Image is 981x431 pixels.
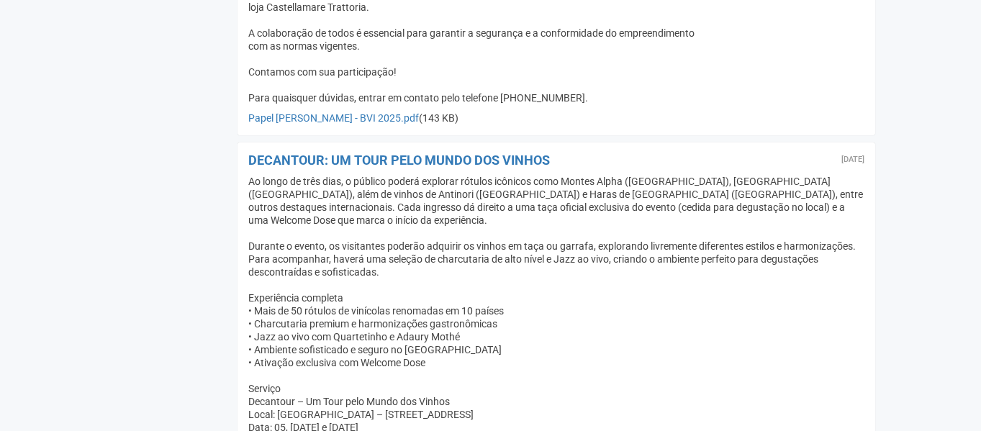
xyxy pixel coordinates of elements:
[248,112,419,124] a: Papel [PERSON_NAME] - BVI 2025.pdf
[248,153,550,168] a: DECANTOUR: UM TOUR PELO MUNDO DOS VINHOS
[248,91,865,104] div: Para quaisquer dúvidas, entrar em contato pelo telefone [PHONE_NUMBER].
[248,65,865,78] div: Contamos com sua participação!
[248,27,865,53] div: A colaboração de todos é essencial para garantir a segurança e a conformidade do empreendimento c...
[841,155,864,164] div: Segunda-feira, 1 de setembro de 2025 às 18:43
[248,112,865,124] div: (143 KB)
